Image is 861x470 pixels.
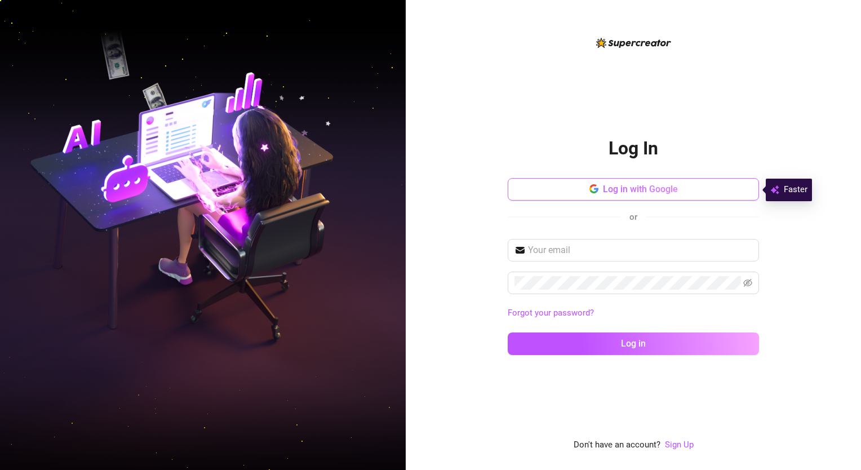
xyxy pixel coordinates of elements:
a: Forgot your password? [508,307,759,320]
span: Don't have an account? [574,438,660,452]
img: logo-BBDzfeDw.svg [596,38,671,48]
a: Forgot your password? [508,308,594,318]
span: Log in with Google [603,184,678,194]
span: Faster [784,183,807,197]
button: Log in [508,332,759,355]
span: eye-invisible [743,278,752,287]
a: Sign Up [665,438,694,452]
h2: Log In [609,137,658,160]
span: or [629,212,637,222]
button: Log in with Google [508,178,759,201]
img: svg%3e [770,183,779,197]
span: Log in [621,338,646,349]
input: Your email [528,243,752,257]
a: Sign Up [665,440,694,450]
